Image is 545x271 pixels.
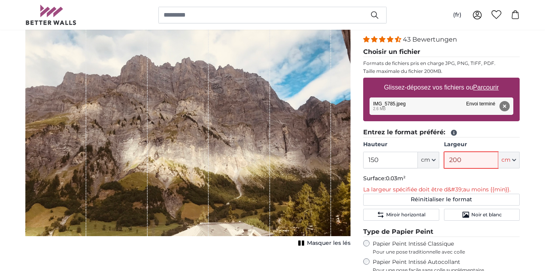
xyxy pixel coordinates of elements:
span: 4.40 stars [363,36,403,43]
p: La largeur spécifiée doit être d&#39;au moins {{min}}. [363,186,520,194]
button: cm [418,152,439,168]
button: Miroir horizontal [363,209,439,221]
span: cm [501,156,511,164]
p: Taille maximale du fichier 200MB. [363,68,520,74]
legend: Choisir un fichier [363,47,520,57]
label: Largeur [444,141,520,149]
button: (fr) [447,8,468,22]
p: Formats de fichiers pris en charge JPG, PNG, TIFF, PDF. [363,60,520,67]
p: Surface: [363,175,520,183]
span: cm [421,156,430,164]
span: Masquer les lés [307,239,351,247]
u: Parcourir [473,84,499,91]
span: Noir et blanc [471,212,502,218]
button: Masquer les lés [296,238,351,249]
label: Papier Peint Intissé Classique [373,240,520,255]
label: Glissez-déposez vos fichiers ou [381,80,502,95]
button: cm [498,152,520,168]
span: 0.03m² [386,175,406,182]
span: 43 Bewertungen [403,36,457,43]
legend: Type de Papier Peint [363,227,520,237]
legend: Entrez le format préféré: [363,128,520,137]
img: Betterwalls [25,5,77,25]
label: Hauteur [363,141,439,149]
span: Pour une pose traditionnelle avec colle [373,249,520,255]
button: Noir et blanc [444,209,520,221]
button: Réinitialiser le format [363,194,520,206]
span: Miroir horizontal [386,212,425,218]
